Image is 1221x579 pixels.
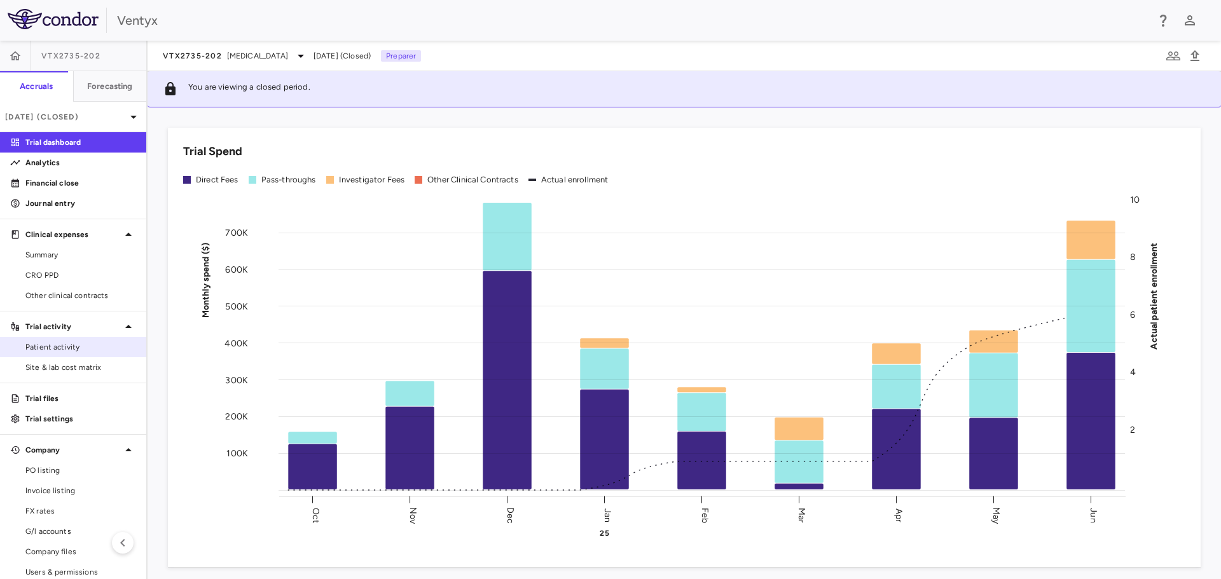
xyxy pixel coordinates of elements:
[1130,309,1135,320] tspan: 6
[541,174,609,186] div: Actual enrollment
[408,507,418,524] text: Nov
[225,411,248,422] tspan: 200K
[310,507,321,522] text: Oct
[25,526,136,537] span: G/l accounts
[225,228,248,238] tspan: 700K
[163,51,222,61] span: VTX2735-202
[25,546,136,557] span: Company files
[226,448,248,459] tspan: 100K
[25,465,136,476] span: PO listing
[25,505,136,517] span: FX rates
[25,362,136,373] span: Site & lab cost matrix
[25,137,136,148] p: Trial dashboard
[427,174,518,186] div: Other Clinical Contracts
[225,301,248,311] tspan: 500K
[25,413,136,425] p: Trial settings
[188,81,310,97] p: You are viewing a closed period.
[5,111,126,123] p: [DATE] (Closed)
[602,508,613,522] text: Jan
[381,50,421,62] p: Preparer
[25,229,121,240] p: Clinical expenses
[700,507,710,522] text: Feb
[8,9,99,29] img: logo-full-BYUhSk78.svg
[25,177,136,189] p: Financial close
[25,249,136,261] span: Summary
[196,174,238,186] div: Direct Fees
[314,50,371,62] span: [DATE] (Closed)
[893,508,904,522] text: Apr
[1130,194,1140,205] tspan: 10
[505,507,516,523] text: Dec
[25,444,121,456] p: Company
[25,566,136,578] span: Users & permissions
[600,529,609,538] text: 25
[41,51,100,61] span: VTX2735-202
[200,242,211,318] tspan: Monthly spend ($)
[25,269,136,281] span: CRO PPD
[1130,367,1136,378] tspan: 4
[261,174,316,186] div: Pass-throughs
[227,50,288,62] span: [MEDICAL_DATA]
[991,507,1002,524] text: May
[87,81,133,92] h6: Forecasting
[225,374,248,385] tspan: 300K
[25,485,136,496] span: Invoice listing
[117,11,1147,30] div: Ventyx
[1130,252,1136,262] tspan: 8
[225,264,248,275] tspan: 600K
[25,393,136,404] p: Trial files
[25,321,121,332] p: Trial activity
[796,507,807,522] text: Mar
[1149,242,1159,349] tspan: Actual patient enrollment
[183,143,242,160] h6: Trial Spend
[20,81,53,92] h6: Accruals
[25,157,136,168] p: Analytics
[1088,508,1099,522] text: Jun
[224,337,248,348] tspan: 400K
[25,290,136,301] span: Other clinical contracts
[25,198,136,209] p: Journal entry
[339,174,405,186] div: Investigator Fees
[1130,424,1135,435] tspan: 2
[25,341,136,353] span: Patient activity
